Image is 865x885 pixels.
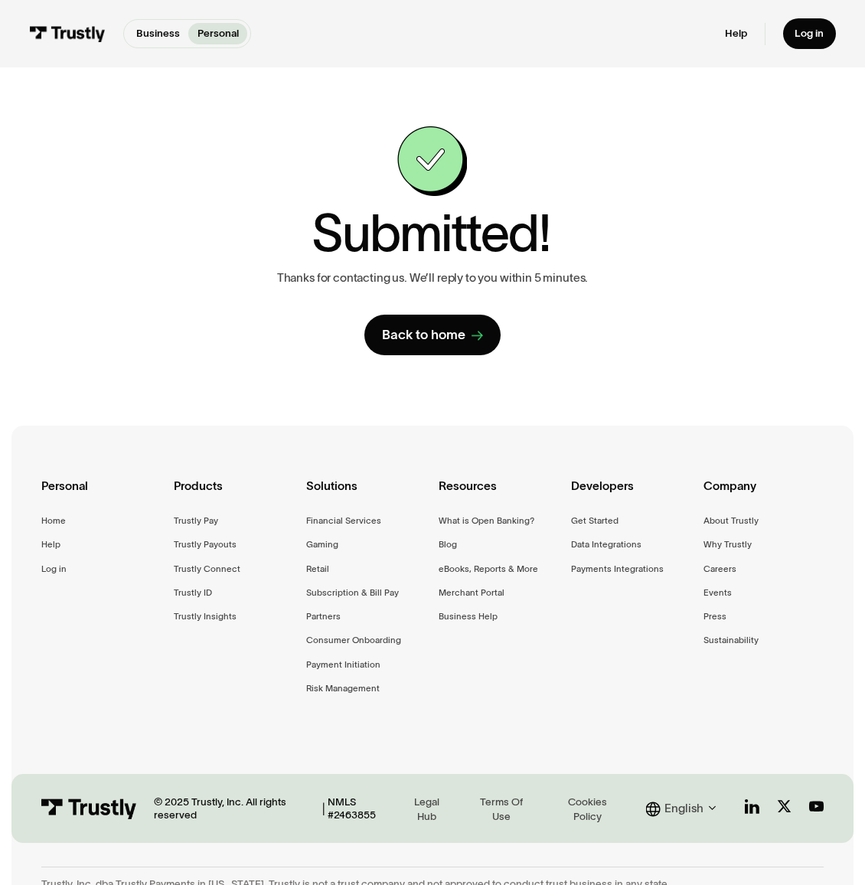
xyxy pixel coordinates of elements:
a: Events [703,586,732,601]
a: What is Open Banking? [439,514,534,529]
a: Legal Hub [401,792,452,825]
a: Sustainability [703,633,759,648]
div: © 2025 Trustly, Inc. All rights reserved [154,795,319,822]
img: Trustly Logo [41,798,136,819]
div: Resources [439,477,559,514]
div: Back to home [382,326,465,343]
a: Risk Management [306,681,380,697]
div: Cookies Policy [557,795,619,824]
a: Back to home [364,315,501,355]
a: Merchant Portal [439,586,504,601]
a: Payments Integrations [571,562,664,577]
a: Business Help [439,609,498,625]
a: Personal [188,23,247,44]
a: Subscription & Bill Pay [306,586,399,601]
a: eBooks, Reports & More [439,562,538,577]
a: Retail [306,562,329,577]
div: Log in [795,27,824,40]
div: Developers [571,477,691,514]
img: Trustly Logo [29,26,106,42]
a: Financial Services [306,514,381,529]
a: Gaming [306,537,338,553]
div: Products [174,477,294,514]
div: | [322,800,325,818]
a: Blog [439,537,457,553]
a: Business [127,23,188,44]
a: Help [41,537,60,553]
a: Trustly Connect [174,562,240,577]
div: NMLS #2463855 [328,795,401,822]
a: Payment Initiation [306,658,380,673]
div: English [664,799,703,818]
a: Trustly ID [174,586,212,601]
a: Get Started [571,514,619,529]
a: About Trustly [703,514,759,529]
p: Business [136,26,180,41]
a: Partners [306,609,341,625]
div: Terms Of Use [474,795,530,824]
h1: Submitted! [312,207,550,259]
a: Cookies Policy [552,792,622,825]
a: Data Integrations [571,537,641,553]
a: Help [725,27,747,40]
p: Thanks for contacting us. We’ll reply to you within 5 minutes. [277,271,588,285]
a: Home [41,514,66,529]
div: Personal [41,477,162,514]
a: Consumer Onboarding [306,633,401,648]
a: Press [703,609,726,625]
a: Trustly Insights [174,609,237,625]
div: Solutions [306,477,426,514]
p: Personal [197,26,239,41]
a: Terms Of Use [469,792,534,825]
div: Legal Hub [406,795,447,824]
a: Trustly Payouts [174,537,237,553]
div: English [646,799,721,818]
a: Why Trustly [703,537,752,553]
a: Log in [783,18,836,50]
div: Company [703,477,824,514]
a: Log in [41,562,67,577]
a: Trustly Pay [174,514,218,529]
a: Careers [703,562,736,577]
